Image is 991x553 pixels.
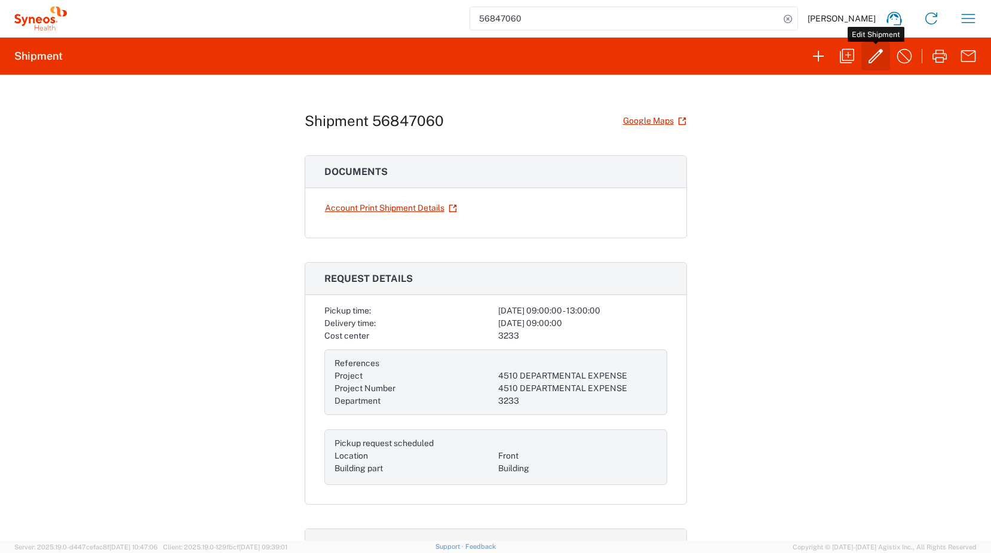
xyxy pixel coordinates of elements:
[324,273,413,284] span: Request details
[14,543,158,551] span: Server: 2025.19.0-d447cefac8f
[793,542,977,552] span: Copyright © [DATE]-[DATE] Agistix Inc., All Rights Reserved
[498,317,667,330] div: [DATE] 09:00:00
[324,306,371,315] span: Pickup time:
[305,112,444,130] h1: Shipment 56847060
[470,7,780,30] input: Shipment, tracking or reference number
[498,463,529,473] span: Building
[808,13,876,24] span: [PERSON_NAME]
[498,370,657,382] div: 4510 DEPARTMENTAL EXPENSE
[324,331,369,340] span: Cost center
[163,543,287,551] span: Client: 2025.19.0-129fbcf
[335,358,379,368] span: References
[324,318,376,328] span: Delivery time:
[335,463,383,473] span: Building part
[109,543,158,551] span: [DATE] 10:47:06
[498,382,657,395] div: 4510 DEPARTMENTAL EXPENSE
[324,166,388,177] span: Documents
[435,543,465,550] a: Support
[622,110,687,131] a: Google Maps
[498,395,657,407] div: 3233
[14,49,63,63] h2: Shipment
[498,451,518,460] span: Front
[335,382,493,395] div: Project Number
[335,451,368,460] span: Location
[465,543,496,550] a: Feedback
[324,198,458,219] a: Account Print Shipment Details
[239,543,287,551] span: [DATE] 09:39:01
[335,395,493,407] div: Department
[498,305,667,317] div: [DATE] 09:00:00 - 13:00:00
[335,370,493,382] div: Project
[324,539,455,551] span: Requester information
[335,438,434,448] span: Pickup request scheduled
[498,330,667,342] div: 3233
